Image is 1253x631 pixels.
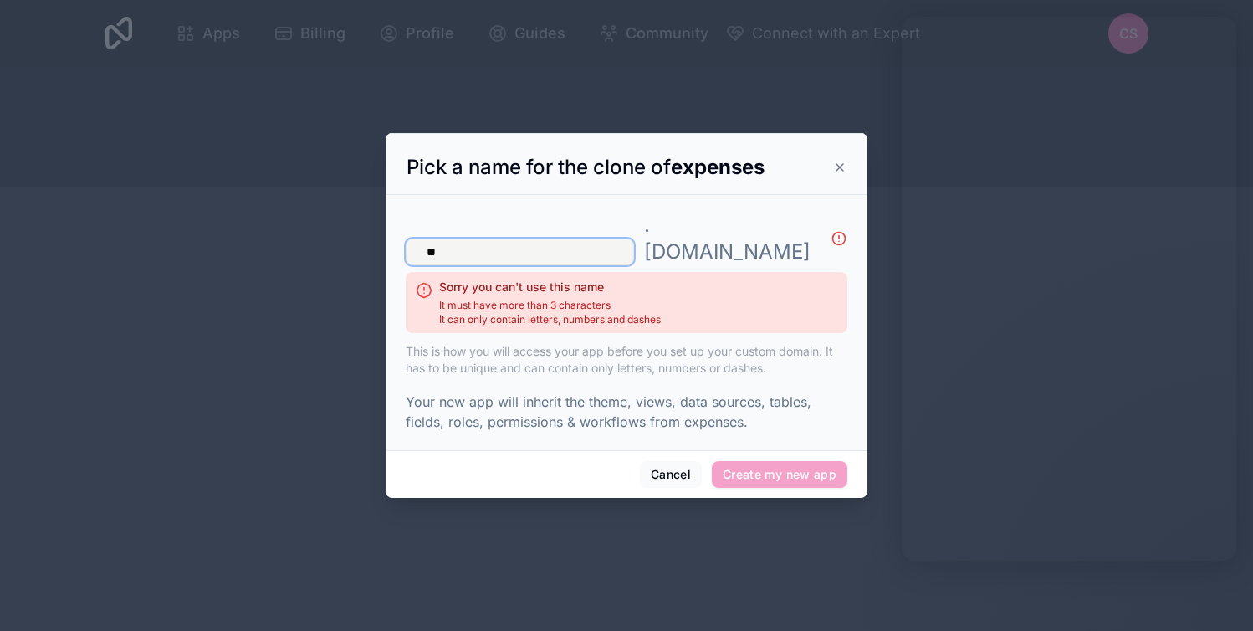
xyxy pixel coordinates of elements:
[1196,574,1236,614] iframe: Intercom live chat
[406,392,847,432] p: Your new app will inherit the theme, views, data sources, tables, fields, roles, permissions & wo...
[671,155,765,179] strong: expenses
[407,155,765,179] span: Pick a name for the clone of
[439,299,661,312] span: It must have more than 3 characters
[640,461,702,488] button: Cancel
[902,17,1236,561] iframe: Intercom live chat
[644,212,811,265] p: . [DOMAIN_NAME]
[439,313,661,326] span: It can only contain letters, numbers and dashes
[406,343,847,377] p: This is how you will access your app before you set up your custom domain. It has to be unique an...
[439,279,661,295] h2: Sorry you can't use this name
